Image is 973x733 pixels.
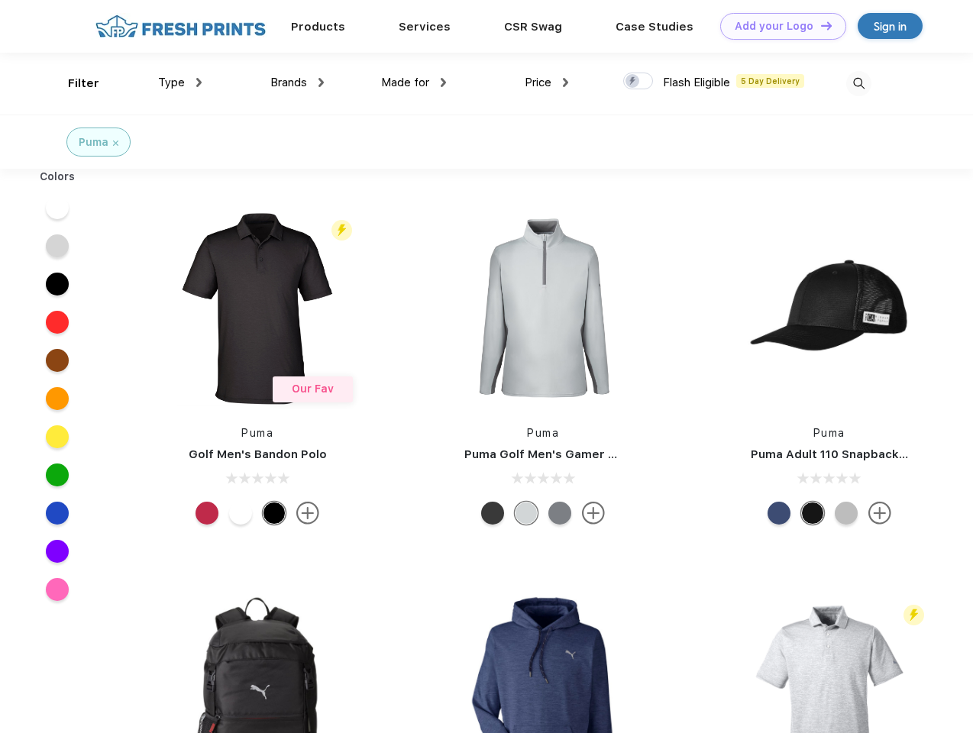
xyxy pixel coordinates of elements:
[582,502,605,525] img: more.svg
[79,134,108,150] div: Puma
[735,20,813,33] div: Add your Logo
[728,207,931,410] img: func=resize&h=266
[768,502,790,525] div: Peacoat Qut Shd
[241,427,273,439] a: Puma
[28,169,87,185] div: Colors
[481,502,504,525] div: Puma Black
[158,76,185,89] span: Type
[196,78,202,87] img: dropdown.png
[263,502,286,525] div: Puma Black
[846,71,871,96] img: desktop_search.svg
[874,18,907,35] div: Sign in
[464,447,706,461] a: Puma Golf Men's Gamer Golf Quarter-Zip
[91,13,270,40] img: fo%20logo%202.webp
[68,75,99,92] div: Filter
[835,502,858,525] div: Quarry with Brt Whit
[821,21,832,30] img: DT
[813,427,845,439] a: Puma
[736,74,804,88] span: 5 Day Delivery
[399,20,451,34] a: Services
[441,207,645,410] img: func=resize&h=266
[858,13,923,39] a: Sign in
[504,20,562,34] a: CSR Swag
[156,207,359,410] img: func=resize&h=266
[441,78,446,87] img: dropdown.png
[318,78,324,87] img: dropdown.png
[113,140,118,146] img: filter_cancel.svg
[381,76,429,89] span: Made for
[331,220,352,241] img: flash_active_toggle.svg
[868,502,891,525] img: more.svg
[801,502,824,525] div: Pma Blk with Pma Blk
[196,502,218,525] div: Ski Patrol
[525,76,551,89] span: Price
[527,427,559,439] a: Puma
[270,76,307,89] span: Brands
[515,502,538,525] div: High Rise
[291,20,345,34] a: Products
[663,76,730,89] span: Flash Eligible
[296,502,319,525] img: more.svg
[903,605,924,625] img: flash_active_toggle.svg
[292,383,334,395] span: Our Fav
[189,447,327,461] a: Golf Men's Bandon Polo
[548,502,571,525] div: Quiet Shade
[229,502,252,525] div: Bright White
[563,78,568,87] img: dropdown.png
